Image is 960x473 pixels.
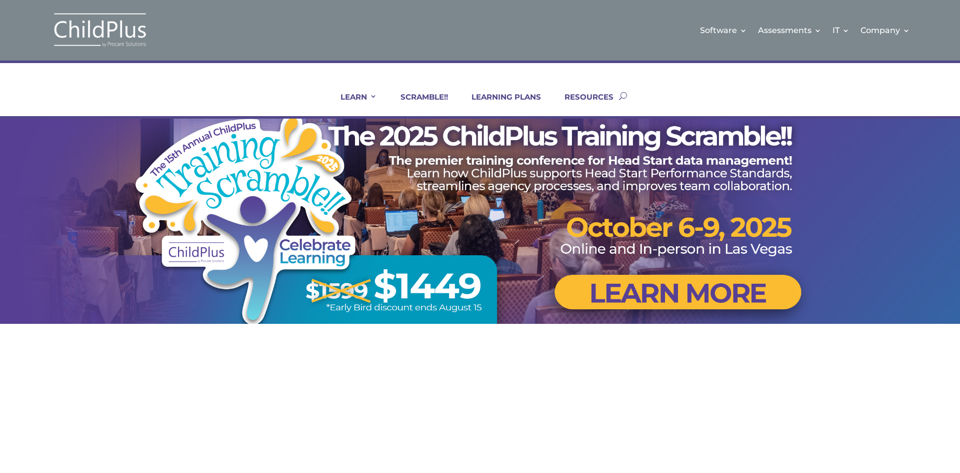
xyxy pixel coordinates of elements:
a: LEARN [328,92,377,116]
a: RESOURCES [552,92,613,116]
a: IT [832,10,849,51]
a: Assessments [758,10,821,51]
a: SCRAMBLE!! [388,92,448,116]
a: Company [860,10,910,51]
a: LEARNING PLANS [459,92,541,116]
a: Software [700,10,747,51]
